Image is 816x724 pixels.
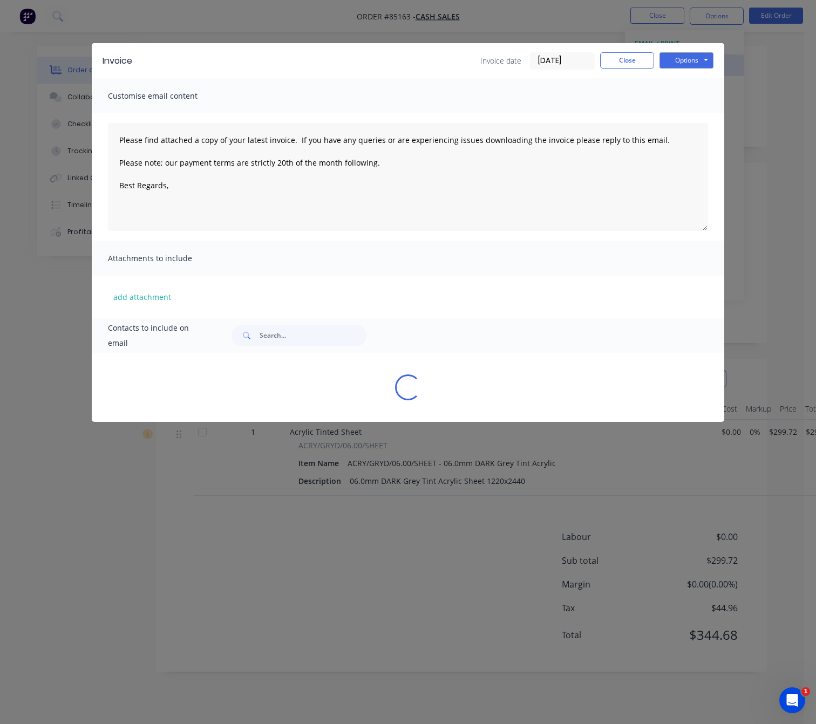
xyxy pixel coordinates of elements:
span: Invoice date [480,55,521,66]
button: add attachment [108,289,176,305]
input: Search... [260,325,366,346]
iframe: Intercom live chat [779,687,805,713]
span: 1 [801,687,810,696]
button: Options [659,52,713,69]
textarea: Please find attached a copy of your latest invoice. If you have any queries or are experiencing i... [108,123,708,231]
button: Close [600,52,654,69]
span: Contacts to include on email [108,320,205,351]
span: Customise email content [108,88,227,104]
span: Attachments to include [108,251,227,266]
div: Invoice [103,54,132,67]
